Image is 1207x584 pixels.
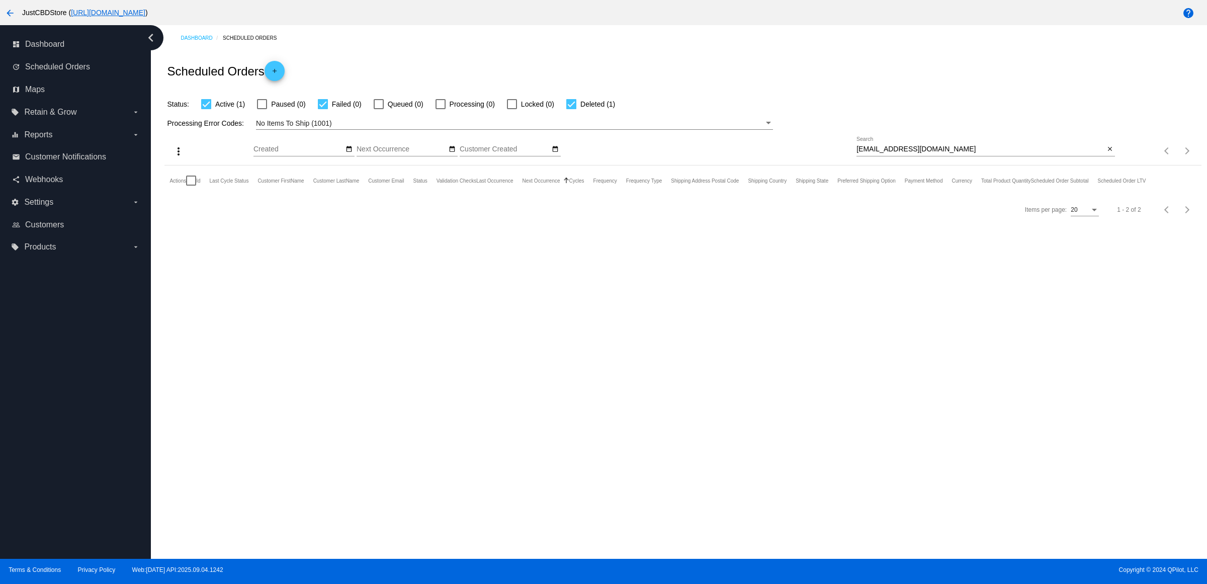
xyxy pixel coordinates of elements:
[253,145,344,153] input: Created
[25,62,90,71] span: Scheduled Orders
[1182,7,1194,19] mat-icon: help
[1104,144,1115,155] button: Clear
[1071,207,1099,214] mat-select: Items per page:
[523,178,560,184] button: Change sorting for NextOccurrenceUtc
[132,566,223,573] a: Web:[DATE] API:2025.09.04.1242
[173,145,185,157] mat-icon: more_vert
[223,30,286,46] a: Scheduled Orders
[748,178,787,184] button: Change sorting for ShippingCountry
[12,172,140,188] a: share Webhooks
[580,98,615,110] span: Deleted (1)
[981,165,1030,196] mat-header-cell: Total Product Quantity
[25,175,63,184] span: Webhooks
[450,98,495,110] span: Processing (0)
[1025,206,1067,213] div: Items per page:
[78,566,116,573] a: Privacy Policy
[612,566,1198,573] span: Copyright © 2024 QPilot, LLC
[1157,200,1177,220] button: Previous page
[449,145,456,153] mat-icon: date_range
[11,243,19,251] i: local_offer
[437,165,476,196] mat-header-cell: Validation Checks
[167,119,244,127] span: Processing Error Codes:
[132,108,140,116] i: arrow_drop_down
[332,98,362,110] span: Failed (0)
[143,30,159,46] i: chevron_left
[1157,141,1177,161] button: Previous page
[269,67,281,79] mat-icon: add
[12,217,140,233] a: people_outline Customers
[25,152,106,161] span: Customer Notifications
[476,178,513,184] button: Change sorting for LastOccurrenceUtc
[22,9,148,17] span: JustCBDStore ( )
[413,178,427,184] button: Change sorting for Status
[71,9,145,17] a: [URL][DOMAIN_NAME]
[357,145,447,153] input: Next Occurrence
[368,178,404,184] button: Change sorting for CustomerEmail
[569,178,584,184] button: Change sorting for Cycles
[626,178,662,184] button: Change sorting for FrequencyType
[388,98,423,110] span: Queued (0)
[12,153,20,161] i: email
[12,81,140,98] a: map Maps
[313,178,360,184] button: Change sorting for CustomerLastName
[593,178,617,184] button: Change sorting for Frequency
[12,63,20,71] i: update
[215,98,245,110] span: Active (1)
[132,243,140,251] i: arrow_drop_down
[952,178,972,184] button: Change sorting for CurrencyIso
[11,108,19,116] i: local_offer
[169,165,186,196] mat-header-cell: Actions
[12,59,140,75] a: update Scheduled Orders
[24,198,53,207] span: Settings
[905,178,943,184] button: Change sorting for PaymentMethod.Type
[1098,178,1146,184] button: Change sorting for LifetimeValue
[132,198,140,206] i: arrow_drop_down
[257,178,304,184] button: Change sorting for CustomerFirstName
[24,242,56,252] span: Products
[12,86,20,94] i: map
[12,149,140,165] a: email Customer Notifications
[1071,206,1077,213] span: 20
[256,119,332,127] span: No Items To Ship (1001)
[210,178,249,184] button: Change sorting for LastProcessingCycleId
[196,178,200,184] button: Change sorting for Id
[856,145,1104,153] input: Search
[271,98,305,110] span: Paused (0)
[796,178,828,184] button: Change sorting for ShippingState
[12,40,20,48] i: dashboard
[1030,178,1088,184] button: Change sorting for Subtotal
[167,100,189,108] span: Status:
[837,178,896,184] button: Change sorting for PreferredShippingOption
[256,117,773,130] mat-select: Filter by Processing Error Codes
[346,145,353,153] mat-icon: date_range
[521,98,554,110] span: Locked (0)
[1177,141,1197,161] button: Next page
[12,176,20,184] i: share
[11,198,19,206] i: settings
[132,131,140,139] i: arrow_drop_down
[9,566,61,573] a: Terms & Conditions
[1177,200,1197,220] button: Next page
[11,131,19,139] i: equalizer
[12,36,140,52] a: dashboard Dashboard
[24,130,52,139] span: Reports
[671,178,739,184] button: Change sorting for ShippingPostcode
[25,40,64,49] span: Dashboard
[167,61,284,81] h2: Scheduled Orders
[1117,206,1141,213] div: 1 - 2 of 2
[24,108,76,117] span: Retain & Grow
[552,145,559,153] mat-icon: date_range
[25,220,64,229] span: Customers
[181,30,223,46] a: Dashboard
[460,145,550,153] input: Customer Created
[12,221,20,229] i: people_outline
[1106,145,1113,153] mat-icon: close
[4,7,16,19] mat-icon: arrow_back
[25,85,45,94] span: Maps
